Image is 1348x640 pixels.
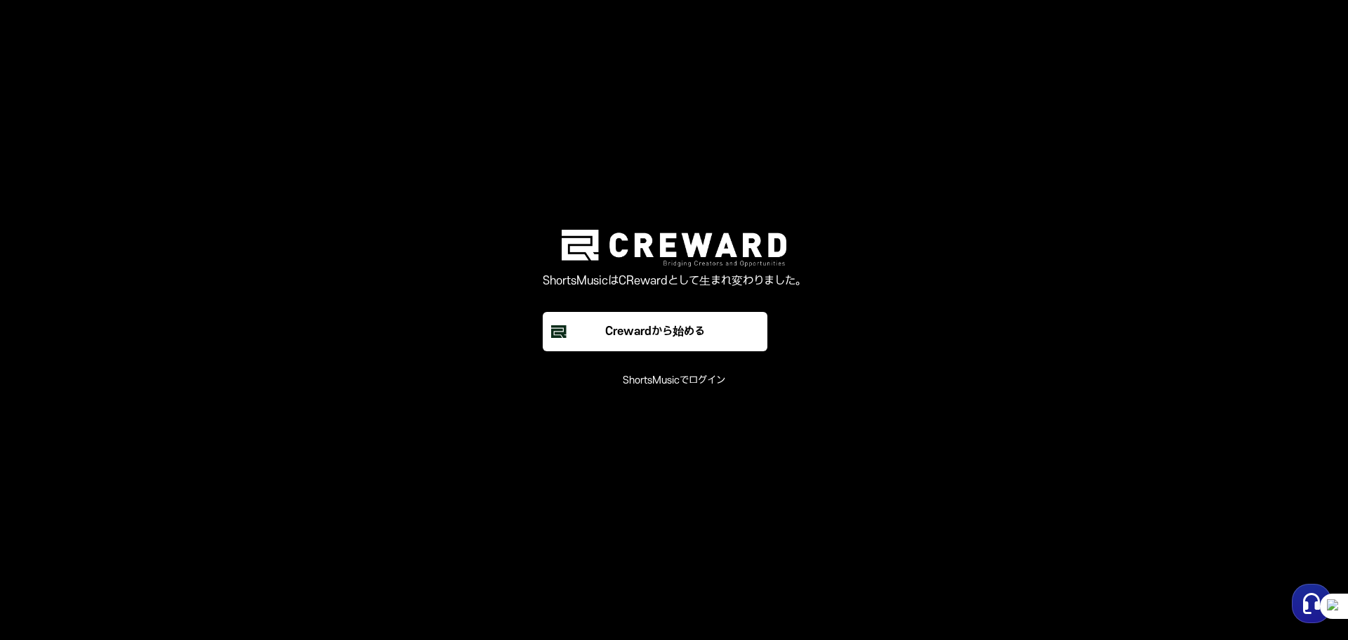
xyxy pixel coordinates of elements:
[543,275,806,287] font: ShortsMusicはCRewardとして生まれ変わりました。
[623,374,725,386] font: ShortsMusicでログイン
[543,312,767,351] button: Crewardから始める
[543,312,806,351] a: Crewardから始める
[562,230,786,267] img: クルーカードのロゴ
[605,325,705,338] font: Crewardから始める
[623,374,725,388] button: ShortsMusicでログイン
